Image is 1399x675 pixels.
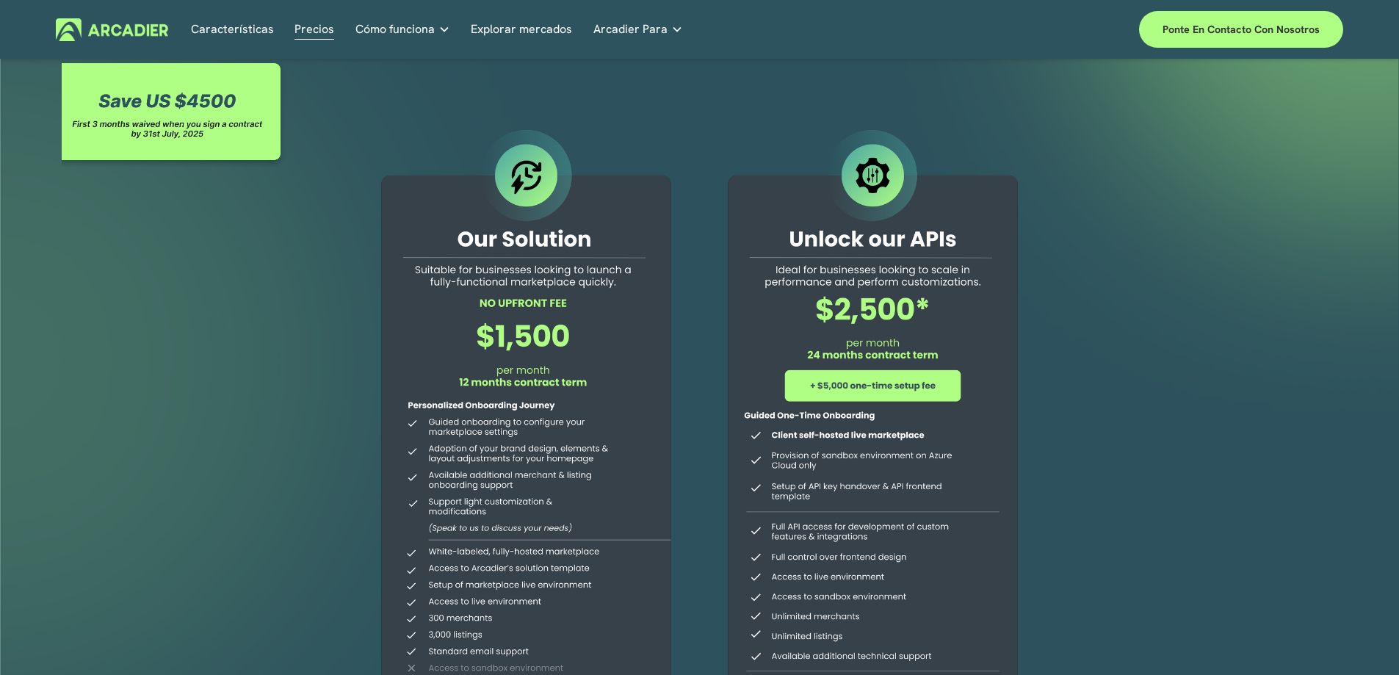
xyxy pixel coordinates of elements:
[1163,23,1320,36] font: Ponte en contacto con nosotros
[191,21,274,37] font: Características
[191,18,274,41] a: Características
[355,18,450,41] a: menú desplegable de carpetas
[593,21,668,37] font: Arcadier Para
[593,18,683,41] a: menú desplegable de carpetas
[471,18,572,41] a: Explorar mercados
[355,21,435,37] font: Cómo funciona
[1326,604,1399,675] iframe: Chat Widget
[294,18,334,41] a: Precios
[56,18,168,41] img: Arcadier
[471,21,572,37] font: Explorar mercados
[1139,11,1343,48] a: Ponte en contacto con nosotros
[1326,604,1399,675] div: Widget de chat
[294,21,334,37] font: Precios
